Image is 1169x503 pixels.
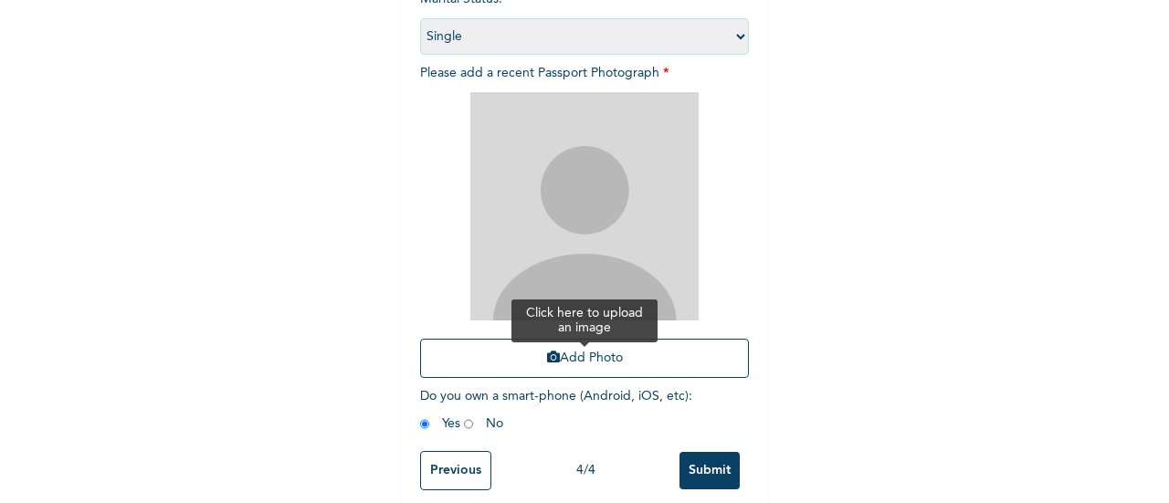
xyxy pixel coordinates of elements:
input: Submit [679,452,740,489]
input: Previous [420,451,491,490]
button: Add Photo [420,339,749,378]
img: Crop [470,92,699,320]
span: Do you own a smart-phone (Android, iOS, etc) : Yes No [420,390,692,430]
span: Please add a recent Passport Photograph [420,67,749,387]
div: 4 / 4 [491,461,679,480]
